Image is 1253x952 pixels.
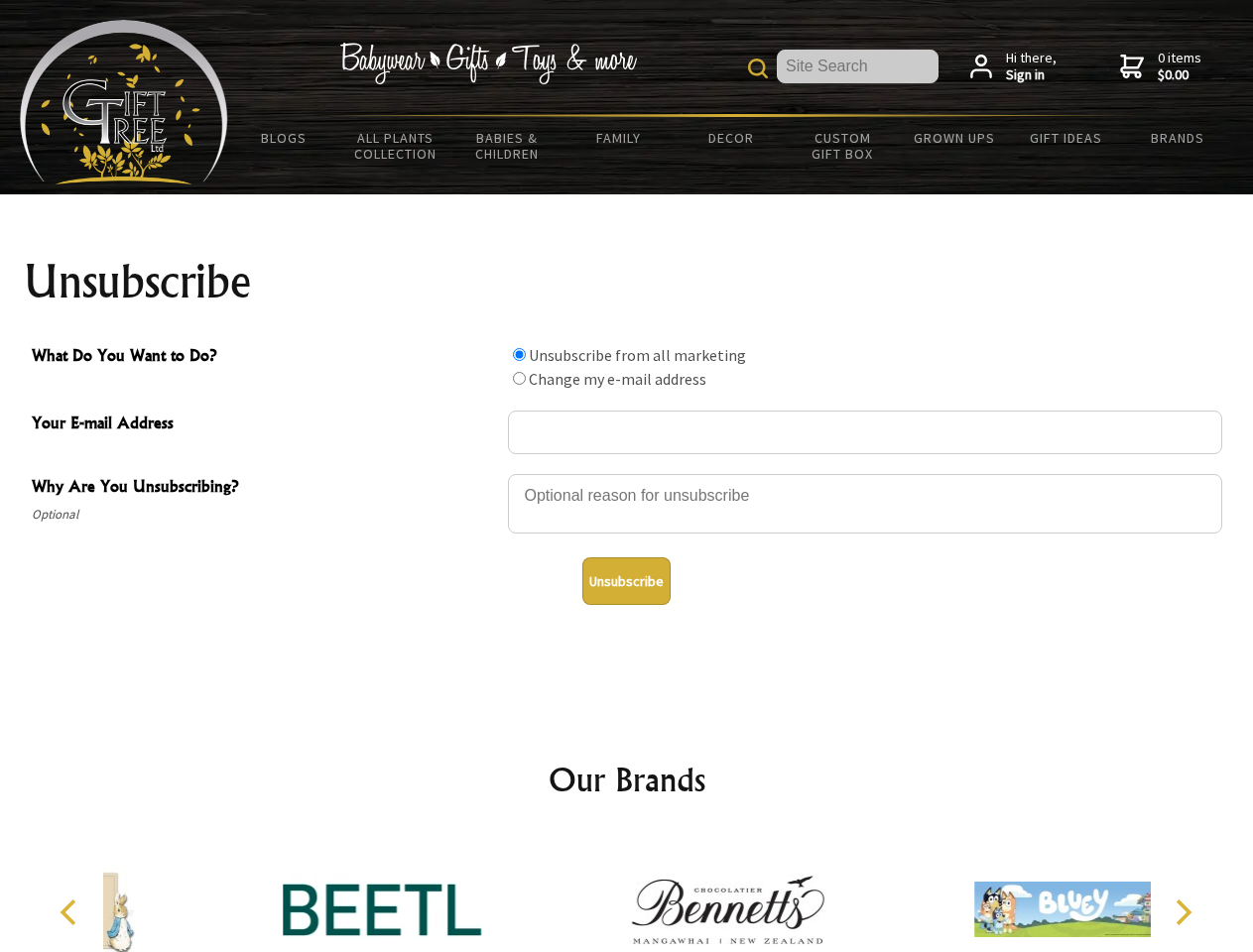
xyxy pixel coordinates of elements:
a: Hi there,Sign in [970,50,1057,84]
a: Babies & Children [451,117,564,175]
span: What Do You Want to Do? [32,343,498,372]
a: Decor [675,117,787,159]
a: All Plants Collection [340,117,452,175]
a: Brands [1122,117,1234,159]
span: Your E-mail Address [32,411,498,439]
label: Change my e-mail address [529,369,706,389]
button: Previous [50,891,93,934]
a: Gift Ideas [1010,117,1122,159]
a: Custom Gift Box [787,117,899,175]
span: Optional [32,503,498,527]
a: 0 items$0.00 [1120,50,1201,84]
input: What Do You Want to Do? [513,348,526,361]
img: product search [748,59,768,78]
label: Unsubscribe from all marketing [529,345,746,365]
button: Unsubscribe [582,557,671,605]
img: Babyware - Gifts - Toys and more... [20,20,228,184]
strong: Sign in [1006,66,1057,84]
button: Next [1161,891,1204,934]
strong: $0.00 [1158,66,1201,84]
a: Grown Ups [898,117,1010,159]
a: Family [564,117,676,159]
h1: Unsubscribe [24,258,1230,305]
span: Hi there, [1006,50,1057,84]
img: Babywear - Gifts - Toys & more [339,43,637,84]
input: What Do You Want to Do? [513,372,526,385]
a: BLOGS [228,117,340,159]
input: Site Search [777,50,939,83]
h2: Our Brands [40,756,1214,803]
span: Why Are You Unsubscribing? [32,474,498,503]
span: 0 items [1158,49,1201,84]
textarea: Why Are You Unsubscribing? [508,474,1222,534]
input: Your E-mail Address [508,411,1222,454]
